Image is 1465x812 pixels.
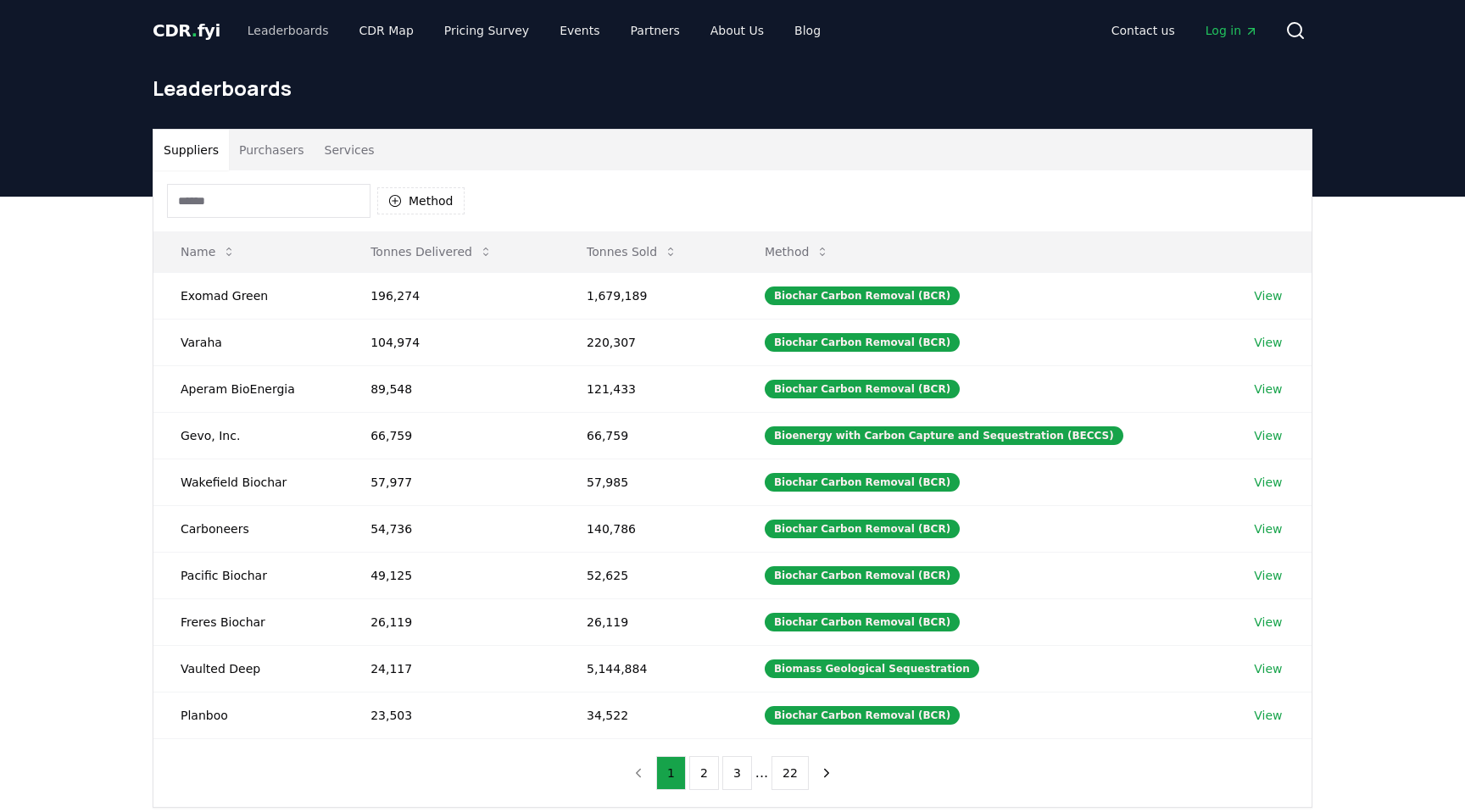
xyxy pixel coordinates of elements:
button: Suppliers [153,130,229,170]
td: 57,977 [343,459,560,505]
td: Gevo, Inc. [153,412,343,459]
a: Pricing Survey [431,15,543,46]
a: View [1254,381,1282,398]
span: CDR fyi [153,20,220,41]
button: 22 [771,756,809,790]
a: View [1254,474,1282,491]
td: 121,433 [560,365,738,412]
button: Tonnes Sold [573,235,691,269]
nav: Main [234,15,834,46]
td: Wakefield Biochar [153,459,343,505]
td: 5,144,884 [560,645,738,692]
td: 26,119 [343,598,560,645]
button: Method [377,187,465,214]
span: . [192,20,198,41]
div: Biomass Geological Sequestration [765,659,979,678]
td: Freres Biochar [153,598,343,645]
a: Partners [617,15,694,46]
td: 196,274 [343,272,560,319]
div: Biochar Carbon Removal (BCR) [765,520,960,538]
a: View [1254,567,1282,584]
nav: Main [1098,15,1272,46]
td: 54,736 [343,505,560,552]
a: CDR Map [346,15,427,46]
td: Planboo [153,692,343,738]
td: 49,125 [343,552,560,598]
div: Biochar Carbon Removal (BCR) [765,286,960,305]
td: Aperam BioEnergia [153,365,343,412]
td: 66,759 [560,412,738,459]
td: Varaha [153,319,343,365]
span: Log in [1206,22,1258,39]
div: Biochar Carbon Removal (BCR) [765,706,960,725]
h1: Leaderboards [153,75,1312,102]
li: ... [755,763,768,783]
td: 52,625 [560,552,738,598]
button: Tonnes Delivered [357,235,506,269]
div: Biochar Carbon Removal (BCR) [765,473,960,492]
td: 34,522 [560,692,738,738]
td: Vaulted Deep [153,645,343,692]
td: 66,759 [343,412,560,459]
button: next page [812,756,841,790]
button: 1 [656,756,686,790]
a: View [1254,334,1282,351]
td: Carboneers [153,505,343,552]
a: View [1254,427,1282,444]
a: Log in [1192,15,1272,46]
td: 220,307 [560,319,738,365]
a: View [1254,614,1282,631]
button: Services [315,130,385,170]
td: 1,679,189 [560,272,738,319]
td: 140,786 [560,505,738,552]
a: View [1254,660,1282,677]
td: 57,985 [560,459,738,505]
a: View [1254,707,1282,724]
div: Biochar Carbon Removal (BCR) [765,333,960,352]
a: Blog [781,15,834,46]
button: Name [167,235,249,269]
td: 26,119 [560,598,738,645]
a: View [1254,287,1282,304]
a: View [1254,520,1282,537]
a: Contact us [1098,15,1189,46]
td: Exomad Green [153,272,343,319]
td: 104,974 [343,319,560,365]
a: About Us [697,15,777,46]
div: Biochar Carbon Removal (BCR) [765,380,960,398]
div: Biochar Carbon Removal (BCR) [765,566,960,585]
td: 23,503 [343,692,560,738]
div: Bioenergy with Carbon Capture and Sequestration (BECCS) [765,426,1123,445]
td: Pacific Biochar [153,552,343,598]
a: Leaderboards [234,15,343,46]
button: Method [751,235,844,269]
button: 2 [689,756,719,790]
button: Purchasers [229,130,315,170]
td: 24,117 [343,645,560,692]
td: 89,548 [343,365,560,412]
a: Events [546,15,613,46]
div: Biochar Carbon Removal (BCR) [765,613,960,631]
a: CDR.fyi [153,19,220,42]
button: 3 [722,756,752,790]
